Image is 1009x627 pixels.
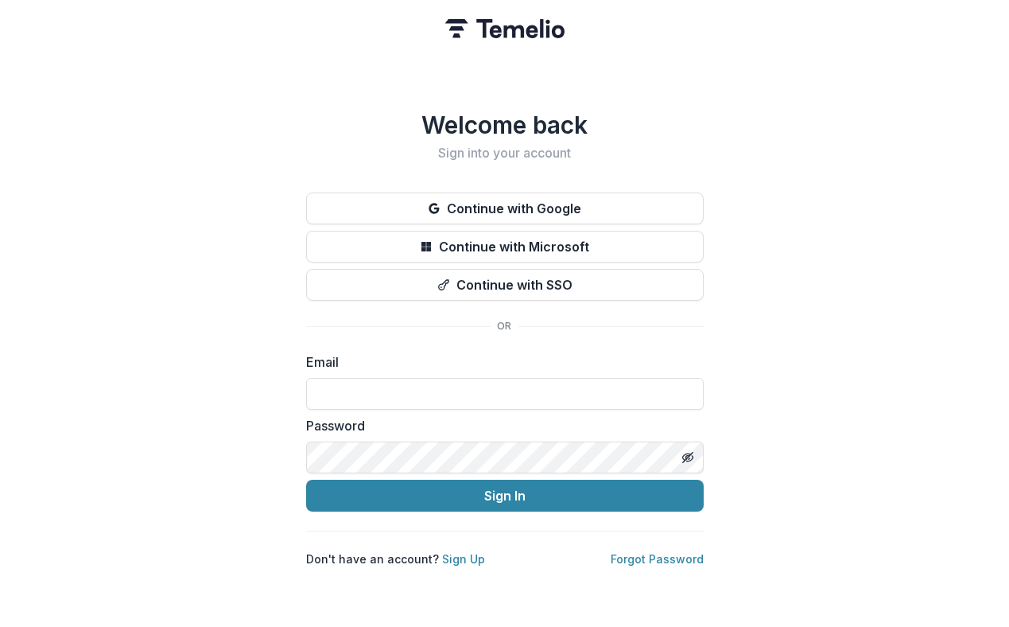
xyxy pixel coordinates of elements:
p: Don't have an account? [306,551,485,567]
img: Temelio [445,19,565,38]
a: Sign Up [442,552,485,566]
label: Email [306,352,694,372]
button: Toggle password visibility [675,445,700,470]
label: Password [306,416,694,435]
button: Continue with Google [306,193,704,224]
button: Continue with SSO [306,269,704,301]
button: Continue with Microsoft [306,231,704,263]
h1: Welcome back [306,111,704,139]
h2: Sign into your account [306,146,704,161]
a: Forgot Password [611,552,704,566]
button: Sign In [306,480,704,512]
